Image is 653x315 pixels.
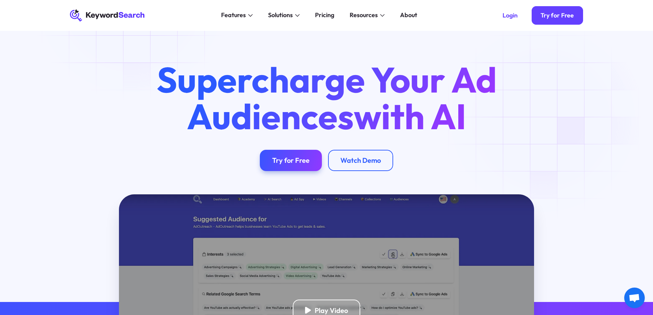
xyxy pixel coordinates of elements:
[260,150,322,171] a: Try for Free
[315,11,334,20] div: Pricing
[532,6,583,25] a: Try for Free
[354,94,466,138] span: with AI
[493,6,527,25] a: Login
[311,9,339,22] a: Pricing
[503,12,518,19] div: Login
[350,11,378,20] div: Resources
[315,306,348,315] div: Play Video
[396,9,422,22] a: About
[541,12,574,19] div: Try for Free
[142,61,511,134] h1: Supercharge Your Ad Audiences
[268,11,293,20] div: Solutions
[340,156,381,165] div: Watch Demo
[272,156,310,165] div: Try for Free
[624,288,645,308] div: Open chat
[221,11,246,20] div: Features
[400,11,417,20] div: About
